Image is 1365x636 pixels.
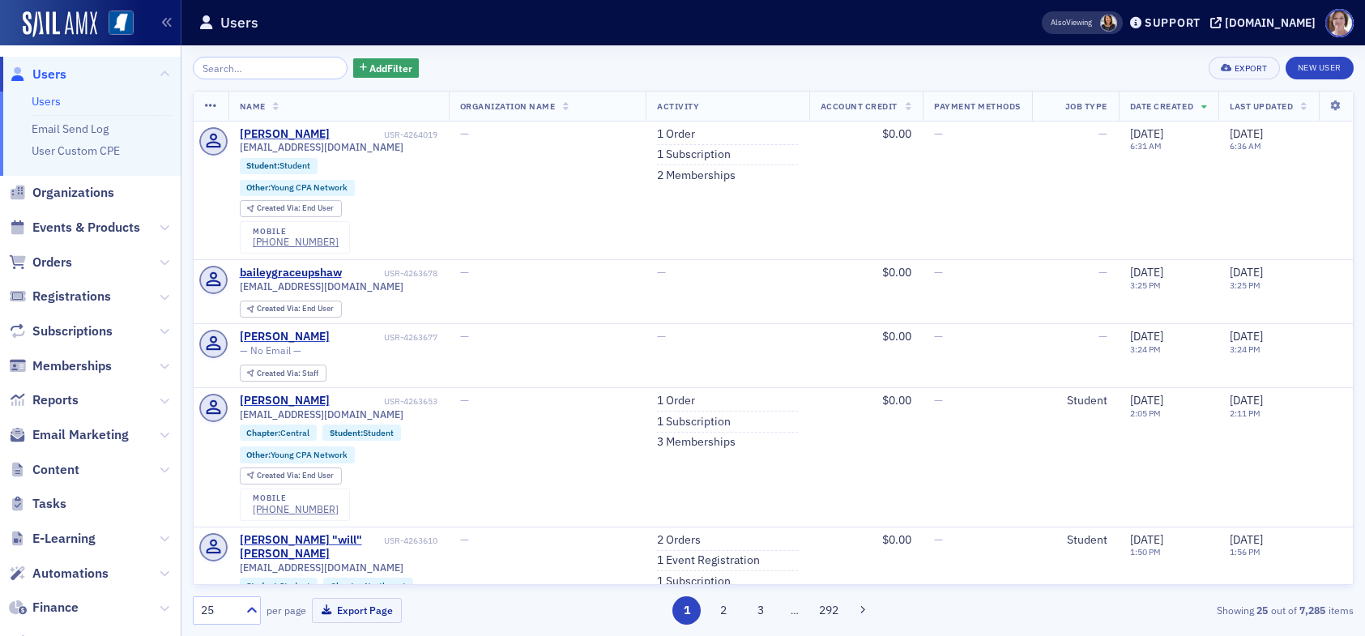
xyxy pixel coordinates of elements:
span: Other : [246,449,271,460]
div: USR-4263610 [384,536,437,546]
a: Student:Student [330,428,394,438]
span: Reports [32,391,79,409]
a: New User [1286,57,1354,79]
span: … [783,603,806,617]
a: 1 Subscription [657,415,731,429]
span: Student : [330,427,363,438]
span: $0.00 [882,329,911,344]
span: [DATE] [1230,126,1263,141]
span: — [460,126,469,141]
span: Registrations [32,288,111,305]
img: SailAMX [109,11,134,36]
div: End User [257,472,334,480]
span: — [460,329,469,344]
button: Export Page [312,598,402,623]
span: Account Credit [821,100,898,112]
a: Content [9,461,79,479]
a: Memberships [9,357,112,375]
a: Email Send Log [32,122,109,136]
div: USR-4264019 [332,130,437,140]
span: [DATE] [1130,126,1163,141]
div: Chapter: [323,578,413,594]
span: [EMAIL_ADDRESS][DOMAIN_NAME] [240,408,403,420]
span: Created Via : [257,303,302,314]
time: 6:31 AM [1130,140,1162,152]
div: Support [1145,15,1201,30]
div: Chapter: [240,425,318,441]
div: [PHONE_NUMBER] [253,236,339,248]
div: mobile [253,227,339,237]
button: [DOMAIN_NAME] [1210,17,1321,28]
span: Content [32,461,79,479]
div: Other: [240,446,356,463]
div: 25 [201,602,237,619]
span: Automations [32,565,109,583]
span: E-Learning [32,530,96,548]
div: Student: [240,158,318,174]
span: Organizations [32,184,114,202]
div: Also [1051,17,1066,28]
span: Last Updated [1230,100,1293,112]
a: baileygraceupshaw [240,266,342,280]
span: — [1098,265,1107,280]
a: 1 Order [657,127,695,142]
span: [DATE] [1130,265,1163,280]
label: per page [267,603,306,617]
div: Created Via: End User [240,467,342,484]
div: Student [1043,394,1107,408]
span: $0.00 [882,265,911,280]
a: Organizations [9,184,114,202]
time: 3:24 PM [1230,344,1260,355]
span: — [934,329,943,344]
span: [EMAIL_ADDRESS][DOMAIN_NAME] [240,561,403,574]
span: Noma Burge [1100,15,1117,32]
span: — No Email — [240,344,301,356]
span: Payment Methods [934,100,1021,112]
button: 3 [746,596,774,625]
div: [PHONE_NUMBER] [253,503,339,515]
span: [DATE] [1130,329,1163,344]
span: — [460,265,469,280]
span: Created Via : [257,470,302,480]
a: Users [9,66,66,83]
span: — [934,393,943,408]
a: Other:Young CPA Network [246,182,348,193]
a: Reports [9,391,79,409]
a: Automations [9,565,109,583]
input: Search… [193,57,348,79]
a: Users [32,94,61,109]
span: Events & Products [32,219,140,237]
time: 1:56 PM [1230,546,1260,557]
img: SailAMX [23,11,97,37]
span: Subscriptions [32,322,113,340]
time: 2:11 PM [1230,408,1260,419]
div: Created Via: Staff [240,365,326,382]
span: [DATE] [1230,265,1263,280]
a: [PERSON_NAME] "will" [PERSON_NAME] [240,533,382,561]
span: Viewing [1051,17,1092,28]
span: — [934,126,943,141]
a: Chapter:Central [246,428,309,438]
span: Student : [246,580,279,591]
a: User Custom CPE [32,143,120,158]
div: mobile [253,493,339,503]
span: Created Via : [257,368,302,378]
a: Subscriptions [9,322,113,340]
time: 6:36 AM [1230,140,1261,152]
span: [DATE] [1230,393,1263,408]
div: Showing out of items [978,603,1354,617]
div: [PERSON_NAME] [240,127,330,142]
strong: 25 [1254,603,1271,617]
a: 1 Subscription [657,574,731,589]
a: [PERSON_NAME] [240,394,330,408]
a: 1 Order [657,394,695,408]
div: Export [1235,64,1268,73]
a: 2 Orders [657,533,701,548]
span: Name [240,100,266,112]
a: [PERSON_NAME] [240,330,330,344]
span: — [460,532,469,547]
a: Orders [9,254,72,271]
